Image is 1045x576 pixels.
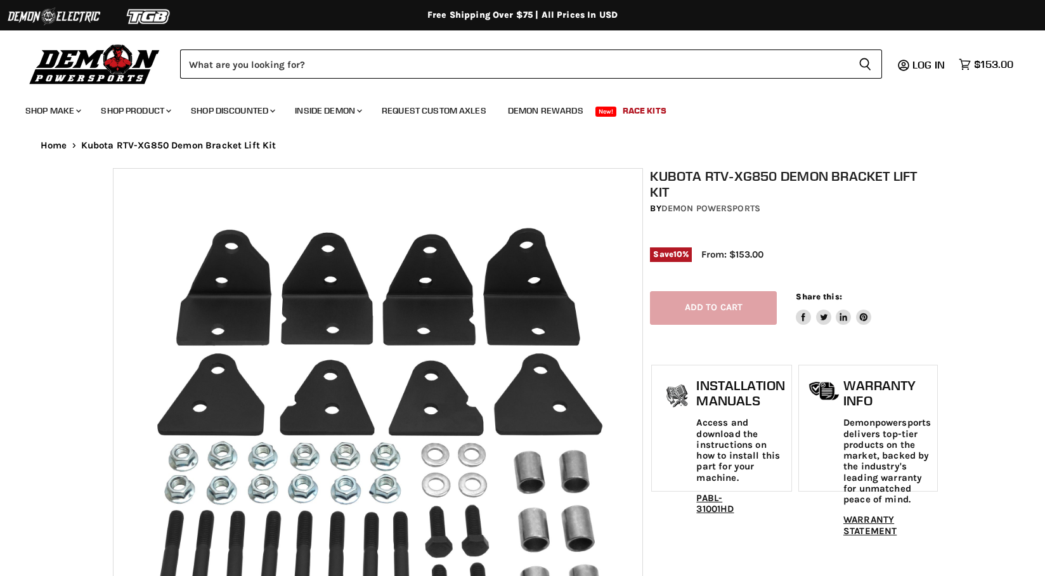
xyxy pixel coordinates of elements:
span: New! [595,107,617,117]
h1: Kubota RTV-XG850 Demon Bracket Lift Kit [650,168,939,200]
a: $153.00 [952,55,1020,74]
span: Share this: [796,292,841,301]
a: Request Custom Axles [372,98,496,124]
a: PABL-31001HD [696,492,734,514]
div: Free Shipping Over $75 | All Prices In USD [15,10,1030,21]
a: Demon Powersports [661,203,760,214]
div: by [650,202,939,216]
span: $153.00 [974,58,1013,70]
a: Race Kits [613,98,676,124]
input: Search [180,49,848,79]
span: Kubota RTV-XG850 Demon Bracket Lift Kit [81,140,276,151]
h1: Warranty Info [843,378,931,408]
h1: Installation Manuals [696,378,784,408]
a: WARRANTY STATEMENT [843,514,897,536]
a: Shop Discounted [181,98,283,124]
span: Log in [912,58,945,71]
img: Demon Powersports [25,41,164,86]
nav: Breadcrumbs [15,140,1030,151]
p: Demonpowersports delivers top-tier products on the market, backed by the industry's leading warra... [843,417,931,505]
a: Shop Make [16,98,89,124]
img: warranty-icon.png [808,381,840,401]
a: Shop Product [91,98,179,124]
a: Inside Demon [285,98,370,124]
img: install_manual-icon.png [661,381,693,413]
img: TGB Logo 2 [101,4,197,29]
form: Product [180,49,882,79]
span: 10 [673,249,682,259]
span: From: $153.00 [701,249,763,260]
span: Save % [650,247,692,261]
a: Log in [907,59,952,70]
a: Demon Rewards [498,98,593,124]
aside: Share this: [796,291,871,325]
p: Access and download the instructions on how to install this part for your machine. [696,417,784,483]
a: Home [41,140,67,151]
button: Search [848,49,882,79]
ul: Main menu [16,93,1010,124]
img: Demon Electric Logo 2 [6,4,101,29]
